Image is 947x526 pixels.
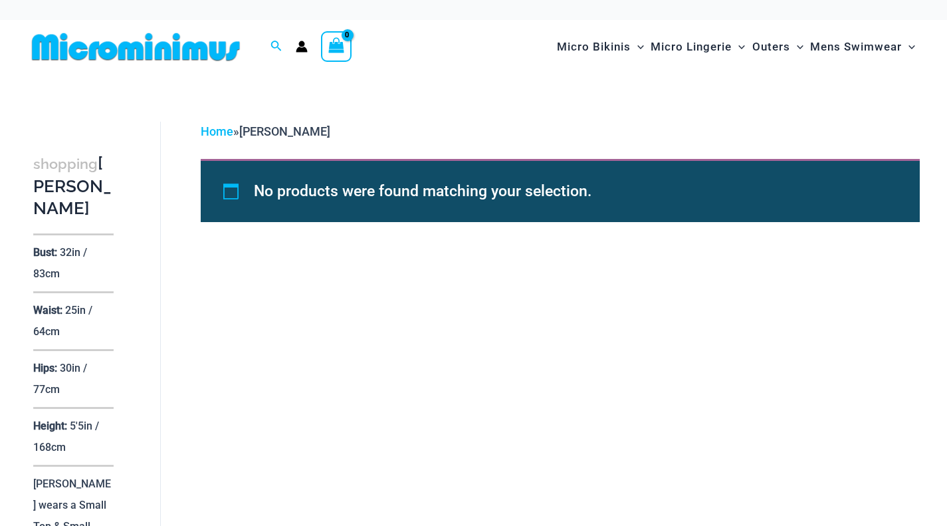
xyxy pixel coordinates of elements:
[749,27,807,67] a: OutersMenu ToggleMenu Toggle
[732,30,745,64] span: Menu Toggle
[651,30,732,64] span: Micro Lingerie
[33,420,67,432] p: Height:
[27,32,245,62] img: MM SHOP LOGO FLAT
[807,27,918,67] a: Mens SwimwearMenu ToggleMenu Toggle
[270,39,282,55] a: Search icon link
[33,156,98,172] span: shopping
[33,246,57,259] p: Bust:
[296,41,308,53] a: Account icon link
[201,159,920,222] div: No products were found matching your selection.
[902,30,915,64] span: Menu Toggle
[239,124,330,138] span: [PERSON_NAME]
[790,30,803,64] span: Menu Toggle
[752,30,790,64] span: Outers
[557,30,631,64] span: Micro Bikinis
[810,30,902,64] span: Mens Swimwear
[201,124,233,138] a: Home
[201,124,330,138] span: »
[552,25,920,69] nav: Site Navigation
[33,304,62,317] p: Waist:
[554,27,647,67] a: Micro BikinisMenu ToggleMenu Toggle
[647,27,748,67] a: Micro LingerieMenu ToggleMenu Toggle
[33,246,87,280] p: 32in / 83cm
[33,362,57,374] p: Hips:
[33,152,114,220] h3: [PERSON_NAME]
[321,31,352,62] a: View Shopping Cart, empty
[631,30,644,64] span: Menu Toggle
[33,362,87,396] p: 30in / 77cm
